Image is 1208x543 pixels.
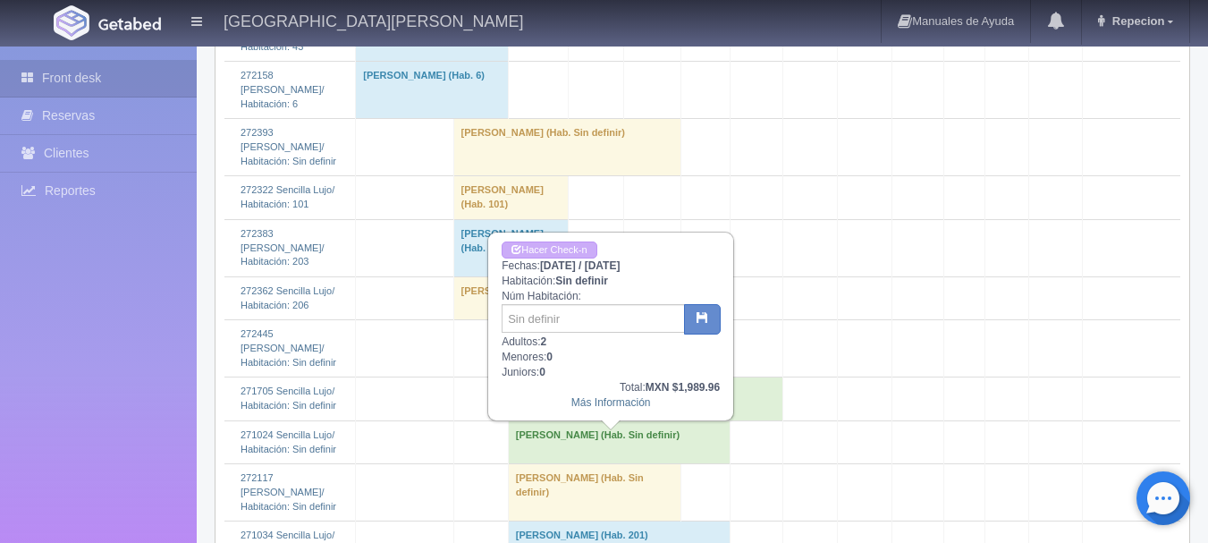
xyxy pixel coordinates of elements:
[241,285,334,310] a: 272362 Sencilla Lujo/Habitación: 206
[98,17,161,30] img: Getabed
[241,228,325,267] a: 272383 [PERSON_NAME]/Habitación: 203
[541,335,547,348] b: 2
[453,176,568,219] td: [PERSON_NAME] (Hab. 101)
[241,472,336,511] a: 272117 [PERSON_NAME]/Habitación: Sin definir
[1108,14,1165,28] span: Repecion
[508,464,680,522] td: [PERSON_NAME] (Hab. Sin definir)
[241,127,336,165] a: 272393 [PERSON_NAME]/Habitación: Sin definir
[453,276,624,319] td: [PERSON_NAME] (Hab. 206)
[241,386,336,411] a: 271705 Sencilla Lujo/Habitación: Sin definir
[502,380,720,395] div: Total:
[555,275,608,287] b: Sin definir
[241,13,325,51] a: 272277 [PERSON_NAME]/Habitación: 43
[571,396,651,409] a: Más Información
[241,429,336,454] a: 271024 Sencilla Lujo/Habitación: Sin definir
[489,233,732,419] div: Fechas: Habitación: Núm Habitación: Adultos: Menores: Juniors:
[502,304,685,333] input: Sin definir
[502,242,596,259] a: Hacer Check-in
[546,351,553,363] b: 0
[540,259,621,272] b: [DATE] / [DATE]
[241,328,336,367] a: 272445 [PERSON_NAME]/Habitación: Sin definir
[646,381,720,394] b: MXN $1,989.96
[508,420,731,463] td: [PERSON_NAME] (Hab. Sin definir)
[539,366,545,378] b: 0
[356,62,508,119] td: [PERSON_NAME] (Hab. 6)
[241,184,334,209] a: 272322 Sencilla Lujo/Habitación: 101
[224,9,523,31] h4: [GEOGRAPHIC_DATA][PERSON_NAME]
[54,5,89,40] img: Getabed
[453,219,568,276] td: [PERSON_NAME] (Hab. 203)
[241,70,325,108] a: 272158 [PERSON_NAME]/Habitación: 6
[453,119,680,176] td: [PERSON_NAME] (Hab. Sin definir)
